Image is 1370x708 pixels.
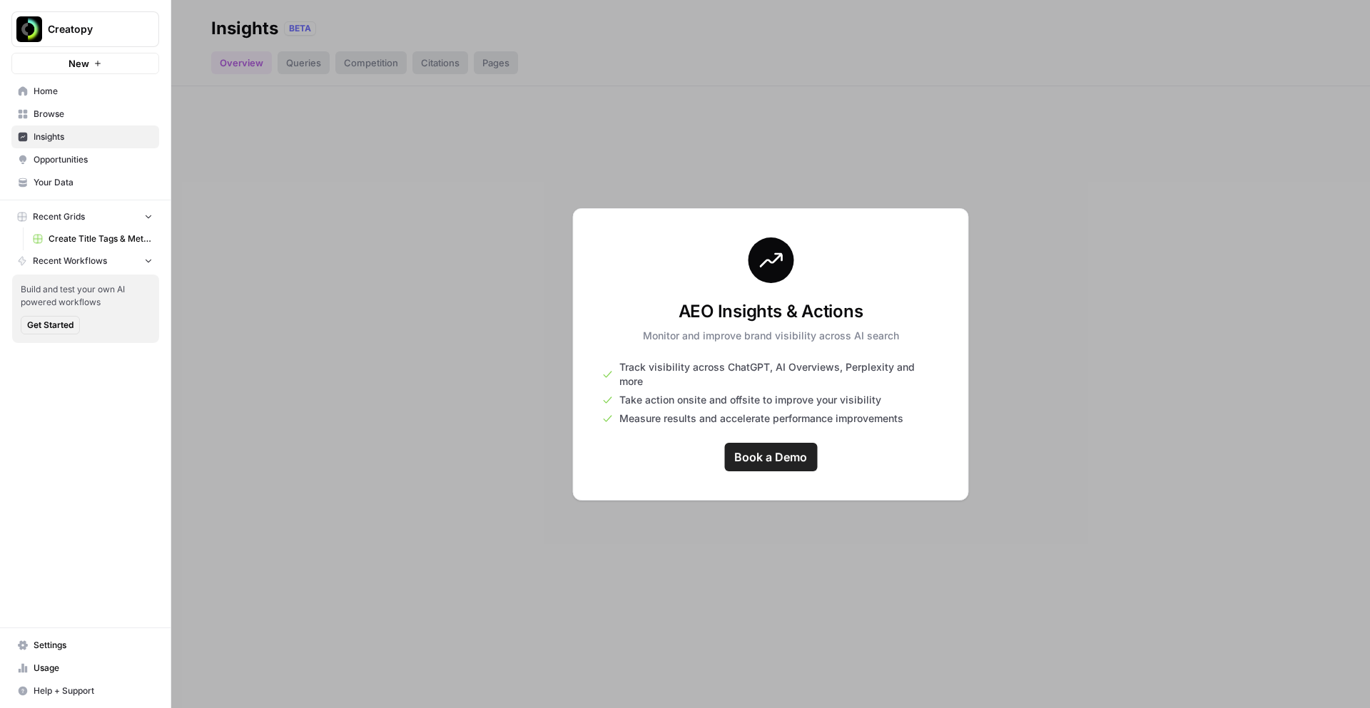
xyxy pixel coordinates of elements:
[619,411,903,426] span: Measure results and accelerate performance improvements
[643,300,899,323] h3: AEO Insights & Actions
[11,250,159,272] button: Recent Workflows
[643,329,899,343] p: Monitor and improve brand visibility across AI search
[34,639,153,652] span: Settings
[11,657,159,679] a: Usage
[11,679,159,702] button: Help + Support
[11,171,159,194] a: Your Data
[34,85,153,98] span: Home
[49,232,153,245] span: Create Title Tags & Meta Descriptions for Page
[34,662,153,674] span: Usage
[33,255,107,267] span: Recent Workflows
[11,53,159,74] button: New
[48,22,134,36] span: Creatopy
[21,316,80,334] button: Get Started
[11,148,159,171] a: Opportunities
[34,130,153,143] span: Insights
[34,176,153,189] span: Your Data
[619,393,881,407] span: Take action onsite and offsite to improve your visibility
[68,56,89,71] span: New
[16,16,42,42] img: Creatopy Logo
[724,443,817,471] a: Book a Demo
[619,360,940,389] span: Track visibility across ChatGPT, AI Overviews, Perplexity and more
[11,206,159,227] button: Recent Grids
[21,283,151,309] span: Build and test your own AI powered workflows
[34,108,153,120] span: Browse
[34,684,153,697] span: Help + Support
[734,448,807,466] span: Book a Demo
[27,319,73,332] span: Get Started
[11,634,159,657] a: Settings
[11,103,159,125] a: Browse
[11,125,159,148] a: Insights
[11,80,159,103] a: Home
[11,11,159,47] button: Workspace: Creatopy
[34,153,153,166] span: Opportunities
[26,227,159,250] a: Create Title Tags & Meta Descriptions for Page
[33,210,85,223] span: Recent Grids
